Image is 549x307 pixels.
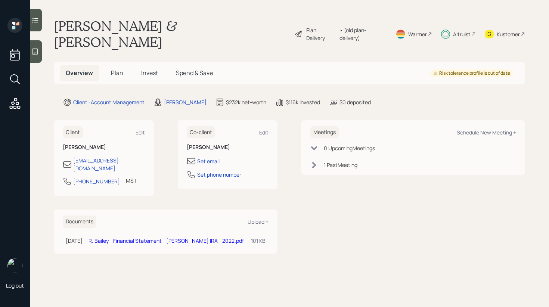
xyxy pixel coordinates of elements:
div: Set phone number [197,171,241,179]
h6: [PERSON_NAME] [187,144,269,151]
div: [PERSON_NAME] [164,98,207,106]
div: $232k net-worth [226,98,266,106]
h6: Meetings [310,126,339,139]
div: [DATE] [66,237,83,245]
div: Risk tolerance profile is out of date [433,70,510,77]
div: [EMAIL_ADDRESS][DOMAIN_NAME] [73,156,145,172]
a: R. Bailey_ Financial Statement_ [PERSON_NAME] IRA_ 2022.pdf [89,237,244,244]
div: Schedule New Meeting + [457,129,516,136]
img: retirable_logo.png [7,258,22,273]
h1: [PERSON_NAME] & [PERSON_NAME] [54,18,288,50]
span: Overview [66,69,93,77]
div: Kustomer [497,30,520,38]
div: Upload + [248,218,269,225]
div: Set email [197,157,220,165]
div: Client · Account Management [73,98,145,106]
div: $116k invested [286,98,320,106]
div: 0 Upcoming Meeting s [324,144,375,152]
span: Invest [141,69,158,77]
span: Plan [111,69,123,77]
h6: Co-client [187,126,215,139]
div: Altruist [453,30,471,38]
div: 1 Past Meeting [324,161,357,169]
div: Log out [6,282,24,289]
span: Spend & Save [176,69,213,77]
div: Warmer [408,30,427,38]
div: • (old plan-delivery) [339,26,387,42]
h6: Documents [63,215,96,228]
div: Edit [259,129,269,136]
div: Edit [136,129,145,136]
h6: Client [63,126,83,139]
div: Plan Delivery [306,26,336,42]
div: [PHONE_NUMBER] [73,177,120,185]
div: $0 deposited [339,98,371,106]
h6: [PERSON_NAME] [63,144,145,151]
div: MST [126,177,137,184]
div: 101 KB [251,237,266,245]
